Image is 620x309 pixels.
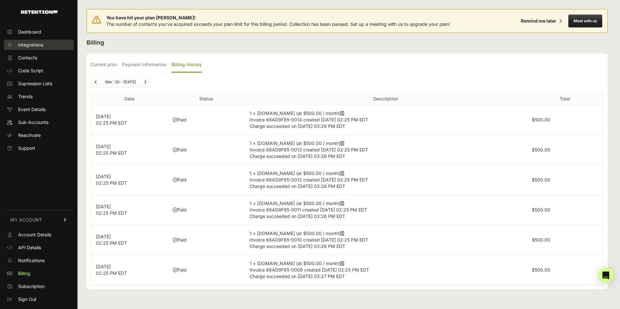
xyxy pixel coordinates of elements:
a: Trends [4,91,74,102]
span: Charge succeeded on [DATE] 03:26 PM EDT [250,213,345,219]
button: Remind me later [518,15,564,27]
a: MY ACCOUNT [4,210,74,230]
td: Paid [168,135,244,165]
span: Contacts [18,55,37,61]
span: Billing [18,270,30,277]
a: Event Details [4,104,74,115]
span: Invoice 68AD9F85-0011 created [DATE] 02:25 PM EDT [250,207,367,212]
th: Date [91,93,168,105]
a: Next [140,77,150,87]
span: Invoice 68AD9F85-0014 created [DATE] 02:25 PM EDT [250,117,368,122]
td: Paid [168,225,244,255]
p: [DATE] 02:25 PM EDT [96,233,162,246]
td: Paid [168,255,244,285]
label: $500.00 [532,207,550,212]
span: Charge succeeded on [DATE] 03:27 PM EDT [250,273,345,279]
span: Sign Out [18,296,36,303]
a: Billing [4,268,74,279]
a: Notifications [4,255,74,266]
p: [DATE] 02:25 PM EDT [96,143,162,156]
label: Billing History [171,57,202,73]
span: Event Details [18,106,46,113]
a: Supression Lists [4,78,74,89]
span: Invoice 68AD9F85-0012 created [DATE] 02:25 PM EDT [250,177,368,182]
label: Payment Information [122,57,166,73]
span: Sub-Accounts [18,119,48,126]
a: Subscription [4,281,74,292]
td: Paid [168,165,244,195]
a: Sign Out [4,294,74,304]
li: Mar '25 - [DATE] [101,79,140,85]
p: [DATE] 02:25 PM EDT [96,203,162,216]
a: Sub-Accounts [4,117,74,128]
span: Code Script [18,67,43,74]
a: API Details [4,242,74,253]
label: $500.00 [532,117,550,122]
a: Integrations [4,40,74,50]
span: Reactivate [18,132,41,139]
td: 1 × [DOMAIN_NAME] (at $500.00 / month) [244,255,526,285]
span: Subscription [18,283,45,290]
label: Current plan [90,57,117,73]
span: You have hit your plan [PERSON_NAME]! [106,15,450,21]
img: Retention.com [21,10,57,14]
a: Dashboard [4,27,74,37]
p: [DATE] 02:25 PM EDT [96,263,162,276]
td: 1 × [DOMAIN_NAME] (at $500.00 / month) [244,195,526,225]
td: 1 × [DOMAIN_NAME] (at $500.00 / month) [244,165,526,195]
span: Charge succeeded on [DATE] 03:29 PM EDT [250,123,345,129]
button: Meet with us [568,15,602,27]
span: Charge succeeded on [DATE] 03:26 PM EDT [250,153,345,159]
th: Total [527,93,604,105]
span: Supression Lists [18,80,52,87]
label: $500.00 [532,147,550,152]
td: 1 × [DOMAIN_NAME] (at $500.00 / month) [244,225,526,255]
th: Description [244,93,526,105]
span: Support [18,145,35,151]
span: Integrations [18,42,43,48]
span: Charge succeeded on [DATE] 03:26 PM EDT [250,183,345,189]
a: Account Details [4,230,74,240]
td: Paid [168,195,244,225]
span: Invoice 68AD9F85-0013 created [DATE] 02:25 PM EDT [250,147,368,152]
a: Reactivate [4,130,74,140]
span: The number of contacts you've acquired exceeds your plan limit for this billing period. Collectio... [106,21,450,27]
span: MY ACCOUNT [10,217,42,223]
span: Account Details [18,232,51,238]
div: Remind me later [521,18,556,24]
span: Dashboard [18,29,41,35]
label: $500.00 [532,177,550,182]
a: Support [4,143,74,153]
p: [DATE] 02:25 PM EDT [96,113,162,126]
a: Contacts [4,53,74,63]
label: $500.00 [532,237,550,242]
span: Invoice 68AD9F85-0010 created [DATE] 02:25 PM EDT [250,237,368,242]
span: Notifications [18,257,45,264]
h2: Billing [87,38,608,47]
span: Trends [18,93,33,100]
td: 1 × [DOMAIN_NAME] (at $500.00 / month) [244,135,526,165]
span: Charge succeeded on [DATE] 03:26 PM EDT [250,243,345,249]
td: 1 × [DOMAIN_NAME] (at $500.00 / month) [244,105,526,135]
p: [DATE] 02:25 PM EDT [96,173,162,186]
div: Open Intercom Messenger [598,268,614,283]
label: $500.00 [532,267,550,273]
a: Code Script [4,66,74,76]
span: API Details [18,244,41,251]
td: Paid [168,105,244,135]
span: Invoice 68AD9F85-0009 created [DATE] 02:25 PM EDT [250,267,369,273]
th: Status [168,93,244,105]
a: Previous [91,77,101,87]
